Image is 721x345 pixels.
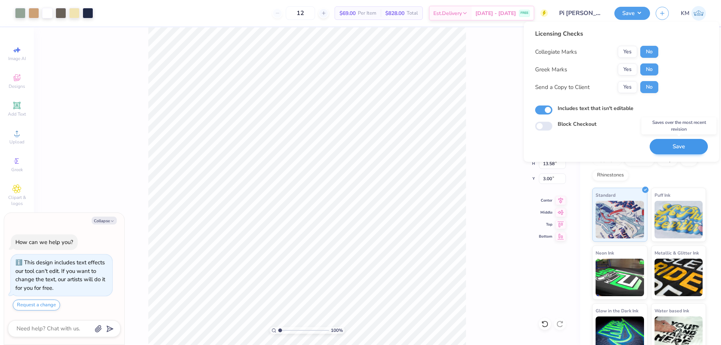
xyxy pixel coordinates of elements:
button: Yes [618,81,637,93]
div: Licensing Checks [535,29,658,38]
input: Untitled Design [554,6,609,21]
img: Puff Ink [655,201,703,238]
a: KM [681,6,706,21]
span: Glow in the Dark Ink [596,307,638,315]
div: Send a Copy to Client [535,83,590,92]
span: Neon Ink [596,249,614,257]
span: Greek [11,167,23,173]
span: Add Text [8,111,26,117]
img: Neon Ink [596,259,644,296]
span: Designs [9,83,25,89]
span: Clipart & logos [4,194,30,206]
div: Collegiate Marks [535,48,577,56]
span: [DATE] - [DATE] [475,9,516,17]
span: Water based Ink [655,307,689,315]
span: FREE [520,11,528,16]
div: Rhinestones [592,170,629,181]
span: Puff Ink [655,191,670,199]
button: Save [614,7,650,20]
span: Center [539,198,552,203]
div: Greek Marks [535,65,567,74]
span: Standard [596,191,615,199]
label: Includes text that isn't editable [558,104,634,112]
span: Middle [539,210,552,215]
span: 100 % [331,327,343,334]
span: Total [407,9,418,17]
button: No [640,63,658,75]
button: Collapse [92,217,117,224]
span: Per Item [358,9,376,17]
div: Saves over the most recent revision [641,117,716,134]
button: Save [650,139,708,154]
span: $69.00 [339,9,356,17]
span: Image AI [8,56,26,62]
span: $828.00 [385,9,404,17]
span: Upload [9,139,24,145]
label: Block Checkout [558,120,596,128]
button: Yes [618,63,637,75]
span: KM [681,9,689,18]
span: Top [539,222,552,227]
span: Metallic & Glitter Ink [655,249,699,257]
button: No [640,46,658,58]
button: No [640,81,658,93]
button: Request a change [13,300,60,310]
img: Metallic & Glitter Ink [655,259,703,296]
img: Karl Michael Narciza [691,6,706,21]
span: Bottom [539,234,552,239]
div: This design includes text effects our tool can't edit. If you want to change the text, our artist... [15,259,105,292]
div: How can we help you? [15,238,73,246]
button: Yes [618,46,637,58]
img: Standard [596,201,644,238]
span: Est. Delivery [433,9,462,17]
input: – – [286,6,315,20]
